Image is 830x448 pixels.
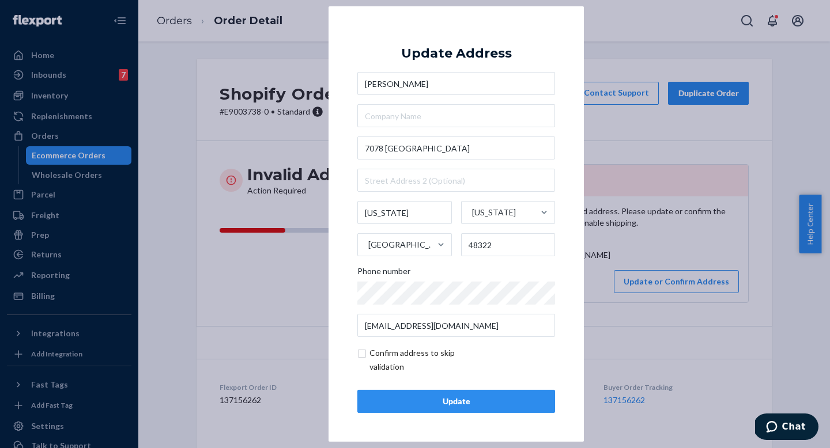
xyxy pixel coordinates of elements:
[357,136,555,160] input: Street Address
[357,314,555,337] input: Email (Only Required for International)
[461,233,556,256] input: ZIP Code
[357,201,452,224] input: City
[367,396,545,407] div: Update
[471,201,472,224] input: [US_STATE]
[357,390,555,413] button: Update
[357,72,555,95] input: First & Last Name
[472,207,516,218] div: [US_STATE]
[367,233,368,256] input: [GEOGRAPHIC_DATA]
[357,104,555,127] input: Company Name
[401,47,512,60] div: Update Address
[755,413,818,442] iframe: Opens a widget where you can chat to one of our agents
[357,265,410,282] span: Phone number
[368,239,436,250] div: [GEOGRAPHIC_DATA]
[357,169,555,192] input: Street Address 2 (Optional)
